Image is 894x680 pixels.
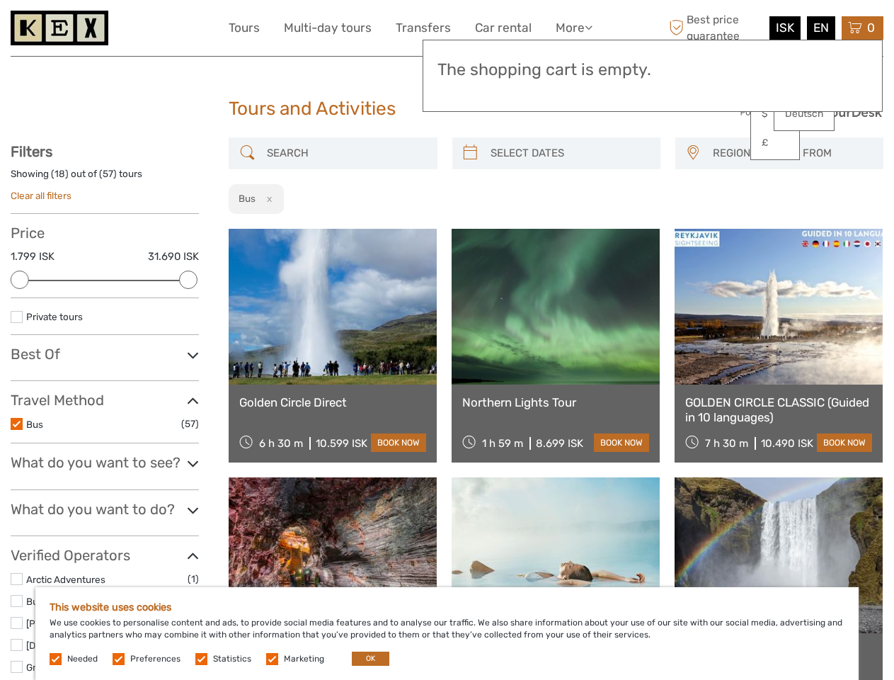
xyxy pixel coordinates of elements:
[556,18,592,38] a: More
[761,437,813,450] div: 10.490 ISK
[229,18,260,38] a: Tours
[807,16,835,40] div: EN
[26,640,155,651] a: [DOMAIN_NAME] by Icelandia
[665,12,766,43] span: Best price guarantee
[740,103,883,121] img: PurchaseViaTourDesk.png
[148,249,199,264] label: 31.690 ISK
[371,433,426,452] a: book now
[261,141,430,166] input: SEARCH
[181,416,199,432] span: (57)
[258,191,277,206] button: x
[26,419,43,430] a: Bus
[352,652,389,666] button: OK
[437,60,868,80] h3: The shopping cart is empty.
[26,662,166,673] a: Gray Line [GEOGRAPHIC_DATA]
[11,392,199,409] h3: Travel Method
[284,653,324,665] label: Marketing
[316,437,367,450] div: 10.599 ISK
[706,142,876,165] button: REGION / STARTS FROM
[865,21,877,35] span: 0
[776,21,794,35] span: ISK
[213,653,251,665] label: Statistics
[11,346,199,363] h3: Best Of
[11,190,71,201] a: Clear all filters
[11,454,199,471] h3: What do you want to see?
[26,596,167,607] a: BusTravel [GEOGRAPHIC_DATA]
[103,167,113,181] label: 57
[239,395,426,409] a: Golden Circle Direct
[396,18,451,38] a: Transfers
[685,395,872,424] a: GOLDEN CIRCLE CLASSIC (Guided in 10 languages)
[817,433,872,452] a: book now
[705,437,748,450] span: 7 h 30 m
[11,501,199,518] h3: What do you want to do?
[259,437,303,450] span: 6 h 30 m
[11,547,199,564] h3: Verified Operators
[188,571,199,587] span: (1)
[751,101,799,127] a: $
[163,22,180,39] button: Open LiveChat chat widget
[11,143,52,160] strong: Filters
[11,167,199,189] div: Showing ( ) out of ( ) tours
[26,574,105,585] a: Arctic Adventures
[482,437,523,450] span: 1 h 59 m
[26,618,149,629] a: [PERSON_NAME] The Guide
[751,130,799,156] a: £
[774,101,834,127] a: Deutsch
[35,587,859,680] div: We use cookies to personalise content and ads, to provide social media features and to analyse ou...
[130,653,180,665] label: Preferences
[50,601,844,613] h5: This website uses cookies
[239,193,256,204] h2: Bus
[229,98,665,120] h1: Tours and Activities
[475,18,532,38] a: Car rental
[11,11,108,45] img: 1261-44dab5bb-39f8-40da-b0c2-4d9fce00897c_logo_small.jpg
[26,311,83,322] a: Private tours
[485,141,653,166] input: SELECT DATES
[284,18,372,38] a: Multi-day tours
[20,25,160,36] p: We're away right now. Please check back later!
[536,437,583,450] div: 8.699 ISK
[594,433,649,452] a: book now
[11,225,199,242] h3: Price
[67,653,98,665] label: Needed
[462,395,649,409] a: Northern Lights Tour
[11,249,55,264] label: 1.799 ISK
[55,167,65,181] label: 18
